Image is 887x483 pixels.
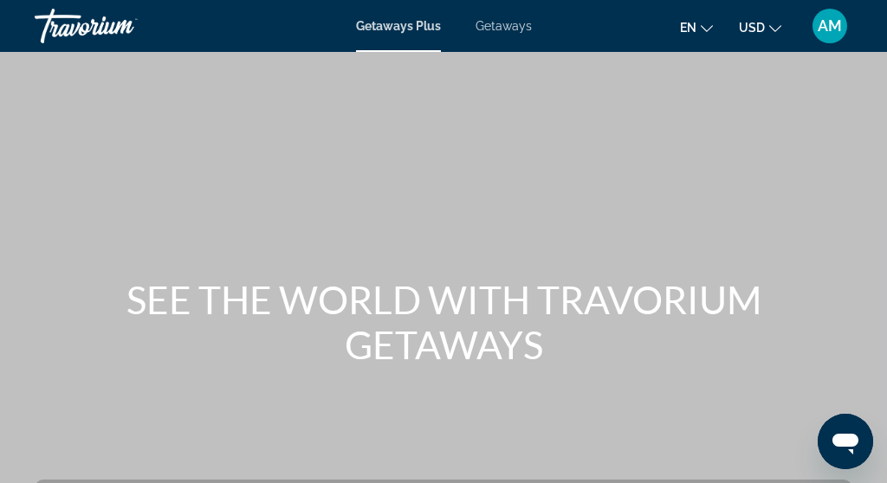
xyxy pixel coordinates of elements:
[680,15,713,40] button: Change language
[818,414,873,469] iframe: Кнопка запуска окна обмена сообщениями
[818,17,842,35] span: AM
[739,15,781,40] button: Change currency
[680,21,696,35] span: en
[119,277,768,367] h1: SEE THE WORLD WITH TRAVORIUM GETAWAYS
[35,3,208,48] a: Travorium
[356,19,441,33] a: Getaways Plus
[739,21,765,35] span: USD
[807,8,852,44] button: User Menu
[476,19,532,33] a: Getaways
